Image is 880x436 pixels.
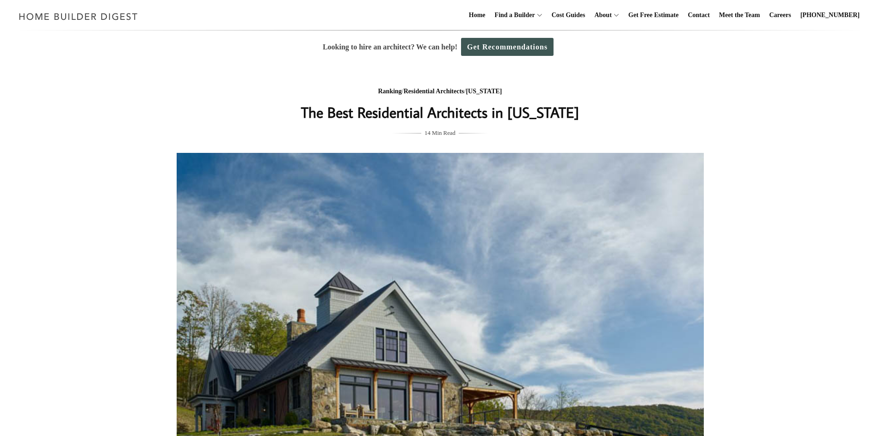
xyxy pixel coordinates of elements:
[378,88,402,95] a: Ranking
[591,0,611,30] a: About
[684,0,713,30] a: Contact
[715,0,764,30] a: Meet the Team
[404,88,464,95] a: Residential Architects
[797,0,863,30] a: [PHONE_NUMBER]
[256,101,625,123] h1: The Best Residential Architects in [US_STATE]
[766,0,795,30] a: Careers
[548,0,589,30] a: Cost Guides
[425,128,455,138] span: 14 Min Read
[491,0,535,30] a: Find a Builder
[15,7,142,25] img: Home Builder Digest
[466,88,502,95] a: [US_STATE]
[465,0,489,30] a: Home
[461,38,554,56] a: Get Recommendations
[256,86,625,97] div: / /
[625,0,683,30] a: Get Free Estimate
